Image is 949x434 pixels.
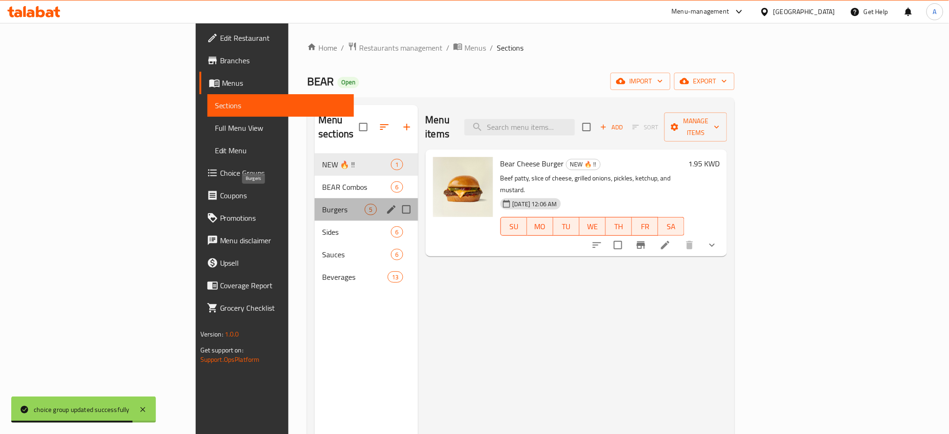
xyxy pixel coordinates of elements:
span: Manage items [672,115,720,139]
button: edit [384,202,398,217]
div: Burgers5edit [315,198,418,221]
span: 6 [391,250,402,259]
span: TH [610,220,628,233]
a: Promotions [199,207,354,229]
span: Sauces [322,249,391,260]
span: Sides [322,226,391,238]
span: FR [636,220,655,233]
button: Branch-specific-item [630,234,652,256]
span: Choice Groups [220,167,347,179]
div: Sides6 [315,221,418,243]
span: Burgers [322,204,365,215]
div: items [391,181,403,193]
a: Branches [199,49,354,72]
div: [GEOGRAPHIC_DATA] [773,7,835,17]
a: Edit Restaurant [199,27,354,49]
span: Full Menu View [215,122,347,134]
div: NEW 🔥 !! [566,159,601,170]
a: Coverage Report [199,274,354,297]
span: MO [531,220,550,233]
h2: Menu items [426,113,454,141]
img: Bear Cheese Burger [433,157,493,217]
button: WE [580,217,606,236]
nav: breadcrumb [307,42,735,54]
button: SA [658,217,684,236]
span: Edit Restaurant [220,32,347,44]
h6: 1.95 KWD [688,157,720,170]
span: Menus [222,77,347,89]
span: WE [583,220,602,233]
span: [DATE] 12:06 AM [509,200,561,209]
div: BEAR Combos6 [315,176,418,198]
span: import [618,75,663,87]
span: NEW 🔥 !! [322,159,391,170]
div: Sauces6 [315,243,418,266]
span: BEAR Combos [322,181,391,193]
li: / [490,42,493,53]
a: Support.OpsPlatform [200,353,260,366]
span: Get support on: [200,344,243,356]
a: Full Menu View [207,117,354,139]
button: delete [678,234,701,256]
span: 6 [391,183,402,192]
input: search [464,119,575,135]
span: Menus [464,42,486,53]
div: items [391,249,403,260]
span: NEW 🔥 !! [566,159,600,170]
span: Beverages [322,271,388,283]
span: Promotions [220,212,347,224]
a: Upsell [199,252,354,274]
span: Grocery Checklist [220,302,347,314]
button: export [674,73,735,90]
p: Beef patty, slice of cheese, grilled onions, pickles, ketchup, and mustard. [500,172,685,196]
div: NEW 🔥 !!1 [315,153,418,176]
button: FR [632,217,658,236]
button: show more [701,234,723,256]
span: 6 [391,228,402,237]
div: Beverages13 [315,266,418,288]
span: Select to update [608,235,628,255]
a: Menus [453,42,486,54]
li: / [446,42,449,53]
span: Select section [577,117,596,137]
span: 5 [365,205,376,214]
button: SU [500,217,527,236]
span: Add [599,122,624,133]
a: Menu disclaimer [199,229,354,252]
span: Sections [497,42,523,53]
span: Coupons [220,190,347,201]
span: export [682,75,727,87]
span: Upsell [220,257,347,269]
button: Manage items [664,112,727,142]
div: Menu-management [672,6,729,17]
span: Bear Cheese Burger [500,157,564,171]
a: Edit menu item [660,239,671,251]
span: Branches [220,55,347,66]
svg: Show Choices [706,239,718,251]
span: Menu disclaimer [220,235,347,246]
button: TU [553,217,580,236]
span: Add item [596,120,626,135]
span: SA [662,220,681,233]
span: Select section first [626,120,664,135]
a: Restaurants management [348,42,442,54]
span: TU [557,220,576,233]
button: sort-choices [586,234,608,256]
div: items [391,159,403,170]
span: 1.0.0 [225,328,239,340]
a: Sections [207,94,354,117]
a: Edit Menu [207,139,354,162]
a: Coupons [199,184,354,207]
span: A [933,7,937,17]
span: Version: [200,328,223,340]
div: items [388,271,403,283]
div: items [391,226,403,238]
button: import [611,73,670,90]
span: SU [505,220,523,233]
span: Restaurants management [359,42,442,53]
